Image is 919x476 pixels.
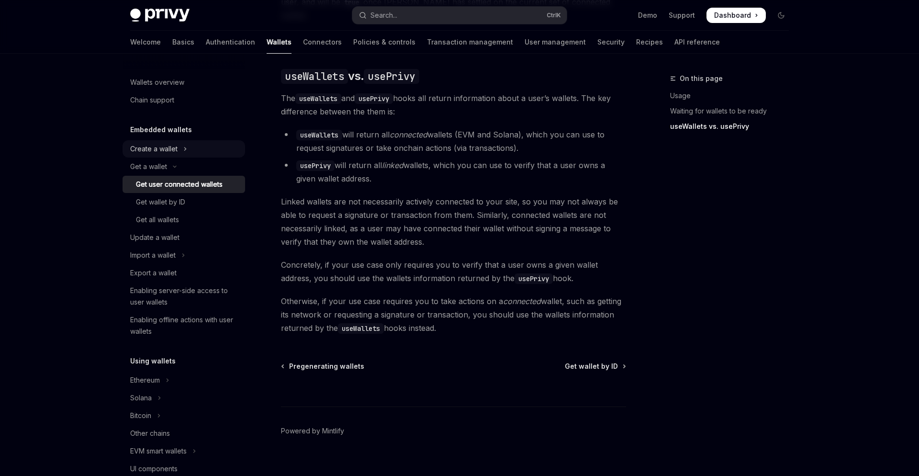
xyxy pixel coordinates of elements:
[123,91,245,109] a: Chain support
[353,31,415,54] a: Policies & controls
[130,249,176,261] div: Import a wallet
[130,94,174,106] div: Chain support
[123,247,245,264] button: Toggle Import a wallet section
[669,11,695,20] a: Support
[364,69,419,84] code: usePrivy
[123,407,245,424] button: Toggle Bitcoin section
[352,7,567,24] button: Open search
[136,179,223,190] div: Get user connected wallets
[130,143,178,155] div: Create a wallet
[130,161,167,172] div: Get a wallet
[773,8,789,23] button: Toggle dark mode
[515,273,553,284] code: usePrivy
[670,103,796,119] a: Waiting for wallets to be ready
[130,445,187,457] div: EVM smart wallets
[281,195,626,249] span: Linked wallets are not necessarily actively connected to your site, so you may not always be able...
[136,196,185,208] div: Get wallet by ID
[123,158,245,175] button: Toggle Get a wallet section
[714,11,751,20] span: Dashboard
[130,410,151,421] div: Bitcoin
[281,91,626,118] span: The and hooks all return information about a user’s wallets. The key difference between the them is:
[338,323,384,334] code: useWallets
[382,160,403,170] em: linked
[172,31,194,54] a: Basics
[281,69,348,84] code: useWallets
[123,193,245,211] a: Get wallet by ID
[670,119,796,134] a: useWallets vs. usePrivy
[281,68,419,84] span: vs.
[390,130,427,139] em: connected
[636,31,663,54] a: Recipes
[281,426,344,436] a: Powered by Mintlify
[130,355,176,367] h5: Using wallets
[680,73,723,84] span: On this page
[565,362,625,371] a: Get wallet by ID
[370,10,397,21] div: Search...
[295,93,341,104] code: useWallets
[296,160,335,171] code: usePrivy
[123,311,245,340] a: Enabling offline actions with user wallets
[525,31,586,54] a: User management
[281,295,626,335] span: Otherwise, if your use case requires you to take actions on a wallet, such as getting its network...
[282,362,364,371] a: Pregenerating wallets
[130,31,161,54] a: Welcome
[130,9,190,22] img: dark logo
[130,392,152,404] div: Solana
[130,428,170,439] div: Other chains
[123,264,245,282] a: Export a wallet
[130,77,184,88] div: Wallets overview
[130,314,239,337] div: Enabling offline actions with user wallets
[123,282,245,311] a: Enabling server-side access to user wallets
[303,31,342,54] a: Connectors
[123,211,245,228] a: Get all wallets
[281,159,626,185] li: will return all wallets, which you can use to verify that a user owns a given wallet address.
[123,425,245,442] a: Other chains
[706,8,766,23] a: Dashboard
[123,229,245,246] a: Update a wallet
[289,362,364,371] span: Pregenerating wallets
[123,372,245,389] button: Toggle Ethereum section
[123,140,245,158] button: Toggle Create a wallet section
[503,296,541,306] em: connected
[130,124,192,136] h5: Embedded wallets
[123,74,245,91] a: Wallets overview
[267,31,291,54] a: Wallets
[130,374,160,386] div: Ethereum
[123,389,245,407] button: Toggle Solana section
[427,31,513,54] a: Transaction management
[355,93,393,104] code: usePrivy
[123,176,245,193] a: Get user connected wallets
[136,214,179,226] div: Get all wallets
[130,285,239,308] div: Enabling server-side access to user wallets
[296,130,342,140] code: useWallets
[670,88,796,103] a: Usage
[565,362,618,371] span: Get wallet by ID
[674,31,720,54] a: API reference
[281,128,626,155] li: will return all wallets (EVM and Solana), which you can use to request signatures or take onchain...
[638,11,657,20] a: Demo
[130,232,179,243] div: Update a wallet
[597,31,625,54] a: Security
[206,31,255,54] a: Authentication
[281,258,626,285] span: Concretely, if your use case only requires you to verify that a user owns a given wallet address,...
[123,442,245,460] button: Toggle EVM smart wallets section
[130,463,178,475] div: UI components
[547,11,561,19] span: Ctrl K
[130,267,177,279] div: Export a wallet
